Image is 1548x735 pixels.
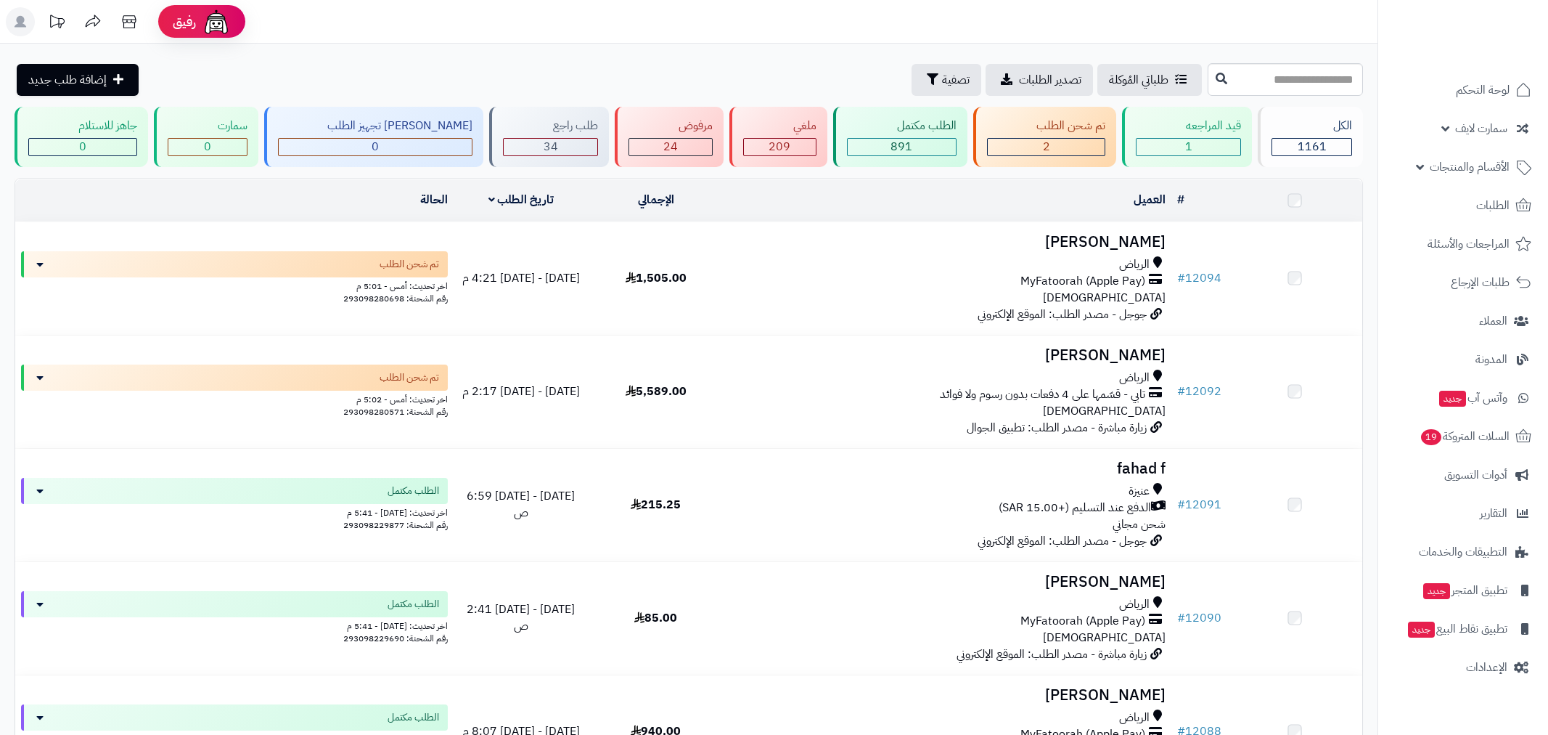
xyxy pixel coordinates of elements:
div: 0 [168,139,247,155]
div: 34 [504,139,597,155]
span: جوجل - مصدر الطلب: الموقع الإلكتروني [978,306,1147,323]
span: أدوات التسويق [1444,465,1507,485]
a: السلات المتروكة19 [1387,419,1539,454]
div: اخر تحديث: [DATE] - 5:41 م [21,504,448,519]
span: الدفع عند التسليم (+15.00 SAR) [999,500,1151,516]
span: [DATE] - [DATE] 4:21 م [462,269,580,287]
a: جاهز للاستلام 0 [12,107,151,167]
span: # [1177,269,1185,287]
h3: fahad f [729,460,1166,477]
a: #12092 [1177,383,1221,400]
a: طلب راجع 34 [486,107,612,167]
button: تصفية [912,64,981,96]
a: تم شحن الطلب 2 [970,107,1120,167]
span: إضافة طلب جديد [28,71,107,89]
a: العميل [1134,191,1166,208]
a: #12091 [1177,496,1221,513]
span: تابي - قسّمها على 4 دفعات بدون رسوم ولا فوائد [940,386,1145,403]
a: إضافة طلب جديد [17,64,139,96]
span: 891 [890,138,912,155]
span: # [1177,383,1185,400]
h3: [PERSON_NAME] [729,347,1166,364]
a: المدونة [1387,342,1539,377]
span: جديد [1423,583,1450,599]
span: 19 [1421,429,1441,445]
span: الرياض [1119,710,1150,726]
h3: [PERSON_NAME] [729,574,1166,590]
span: MyFatoorah (Apple Pay) [1020,273,1145,290]
span: الرياض [1119,596,1150,613]
span: 209 [769,138,790,155]
a: أدوات التسويق [1387,458,1539,492]
a: سمارت 0 [151,107,261,167]
a: المراجعات والأسئلة [1387,227,1539,261]
div: جاهز للاستلام [28,118,137,134]
div: 24 [629,139,712,155]
div: سمارت [168,118,247,134]
span: التقارير [1480,503,1507,524]
a: الطلب مكتمل 891 [830,107,970,167]
span: 0 [372,138,379,155]
a: التقارير [1387,496,1539,531]
a: تصدير الطلبات [986,64,1093,96]
a: #12094 [1177,269,1221,287]
a: لوحة التحكم [1387,73,1539,107]
span: سمارت لايف [1455,118,1507,139]
div: اخر تحديث: [DATE] - 5:41 م [21,617,448,633]
span: عنيزة [1129,483,1150,500]
span: رقم الشحنة: 293098229877 [343,519,448,532]
a: طلباتي المُوكلة [1097,64,1202,96]
h3: [PERSON_NAME] [729,234,1166,251]
span: الرياض [1119,370,1150,386]
span: جديد [1439,391,1466,407]
a: تاريخ الطلب [488,191,554,208]
a: قيد المراجعه 1 [1119,107,1255,167]
span: [DATE] - [DATE] 2:41 ص [467,601,575,635]
span: [DEMOGRAPHIC_DATA] [1043,289,1166,306]
a: الكل1161 [1255,107,1366,167]
span: رقم الشحنة: 293098280571 [343,405,448,418]
div: 0 [29,139,136,155]
span: 0 [204,138,211,155]
a: العملاء [1387,304,1539,338]
span: رقم الشحنة: 293098280698 [343,292,448,305]
img: logo-2.png [1449,39,1534,70]
a: تحديثات المنصة [38,7,75,40]
span: تصدير الطلبات [1019,71,1081,89]
span: زيارة مباشرة - مصدر الطلب: الموقع الإلكتروني [957,646,1147,663]
a: وآتس آبجديد [1387,381,1539,415]
div: 891 [848,139,956,155]
span: [DATE] - [DATE] 2:17 م [462,383,580,400]
span: [DATE] - [DATE] 6:59 ص [467,487,575,521]
a: طلبات الإرجاع [1387,265,1539,300]
span: وآتس آب [1438,388,1507,408]
div: الكل [1271,118,1352,134]
span: [DEMOGRAPHIC_DATA] [1043,629,1166,646]
span: المدونة [1475,349,1507,370]
span: تطبيق المتجر [1422,580,1507,601]
a: الطلبات [1387,188,1539,223]
div: اخر تحديث: أمس - 5:02 م [21,391,448,406]
span: الإعدادات [1466,657,1507,678]
span: شحن مجاني [1113,516,1166,533]
span: طلبات الإرجاع [1451,272,1510,293]
a: تطبيق المتجرجديد [1387,573,1539,608]
span: السلات المتروكة [1420,426,1510,447]
span: 215.25 [631,496,681,513]
span: 1,505.00 [626,269,687,287]
div: الطلب مكتمل [847,118,957,134]
div: اخر تحديث: أمس - 5:01 م [21,277,448,293]
span: 1161 [1298,138,1327,155]
span: 0 [79,138,86,155]
span: 24 [663,138,678,155]
img: ai-face.png [202,7,231,36]
div: 0 [279,139,472,155]
span: العملاء [1479,311,1507,331]
div: 1 [1137,139,1240,155]
a: التطبيقات والخدمات [1387,535,1539,569]
span: 5,589.00 [626,383,687,400]
span: المراجعات والأسئلة [1428,234,1510,254]
a: مرفوض 24 [612,107,726,167]
a: # [1177,191,1184,208]
div: مرفوض [628,118,713,134]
